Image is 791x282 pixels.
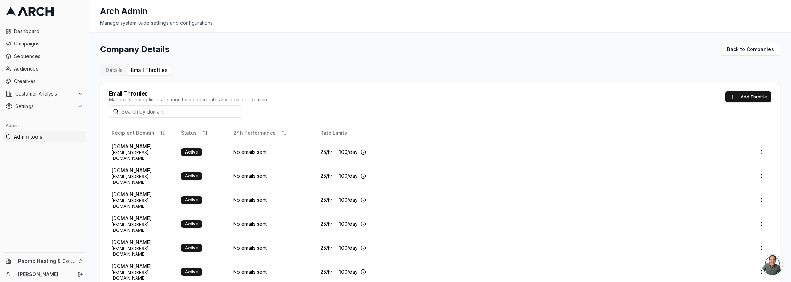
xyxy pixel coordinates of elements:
span: Customer Analysis [15,90,75,97]
a: Audiences [3,63,86,74]
button: Log out [75,269,85,279]
div: Active [181,172,202,180]
span: /day [347,197,358,203]
span: [DOMAIN_NAME] [112,167,176,174]
div: No emails sent [233,268,315,275]
span: 100 [339,221,347,227]
span: /hr [326,221,332,227]
div: Active [181,148,202,156]
span: 25 [320,269,326,275]
span: [DOMAIN_NAME] [112,263,176,270]
button: Status [181,130,208,136]
span: 25 [320,197,326,203]
div: No emails sent [233,221,315,227]
a: [PERSON_NAME] [18,271,70,278]
input: Search by domain... [109,105,242,118]
span: [EMAIL_ADDRESS][DOMAIN_NAME] [112,270,176,281]
span: [EMAIL_ADDRESS][DOMAIN_NAME] [112,246,176,257]
span: 25 [320,221,326,227]
span: [DOMAIN_NAME] [112,239,176,246]
span: /day [347,269,358,275]
span: · [335,149,336,155]
div: Email Throttles [109,91,267,96]
button: Email Throttles [127,65,172,75]
span: Pacific Heating & Cooling [18,258,75,264]
h1: Company Details [100,44,169,55]
span: [DOMAIN_NAME] [112,143,176,150]
button: Pacific Heating & Cooling [3,256,86,267]
a: Sequences [3,51,86,62]
span: [EMAIL_ADDRESS][DOMAIN_NAME] [112,198,176,209]
div: Active [181,196,202,204]
span: /hr [326,173,332,179]
div: No emails sent [233,197,315,204]
span: /day [347,245,358,251]
div: No emails sent [233,244,315,251]
div: Active [181,244,202,252]
button: Customer Analysis [3,88,86,99]
span: /hr [326,149,332,155]
span: Campaigns [14,40,83,47]
div: No emails sent [233,173,315,180]
span: /hr [326,197,332,203]
span: /hr [326,269,332,275]
span: Creatives [14,78,83,85]
span: [EMAIL_ADDRESS][DOMAIN_NAME] [112,222,176,233]
span: Settings [15,103,75,110]
span: Admin tools [14,133,83,140]
div: Active [181,268,202,276]
span: · [335,221,336,227]
span: · [335,197,336,203]
div: Open chat [762,254,783,275]
button: Recipient Domain [112,130,166,136]
span: Audiences [14,65,83,72]
a: Back to Companies [721,43,780,56]
span: /day [347,149,358,155]
h1: Arch Admin [100,6,147,17]
span: /day [347,173,358,179]
span: 100 [339,173,347,179]
span: 100 [339,245,347,251]
span: 100 [339,149,347,155]
a: Campaigns [3,38,86,49]
span: [EMAIL_ADDRESS][DOMAIN_NAME] [112,174,176,185]
button: Details [102,65,127,75]
span: Dashboard [14,28,83,35]
span: /day [347,221,358,227]
a: Dashboard [3,26,86,37]
span: Sequences [14,53,83,60]
div: Manage system-wide settings and configurations [100,19,780,26]
div: Active [181,220,202,228]
span: [DOMAIN_NAME] [112,191,176,198]
span: 100 [339,197,347,203]
span: 25 [320,245,326,251]
th: Rate Limits [317,126,752,140]
span: · [335,173,336,179]
span: 100 [339,269,347,275]
a: Creatives [3,76,86,87]
div: No emails sent [233,149,315,156]
button: Settings [3,101,86,112]
span: 25 [320,173,326,179]
button: 24h Performance [233,130,287,136]
span: · [335,269,336,275]
span: · [335,245,336,251]
span: /hr [326,245,332,251]
span: 25 [320,149,326,155]
div: Manage sending limits and monitor bounce rates by recipient domain [109,96,267,103]
span: [EMAIL_ADDRESS][DOMAIN_NAME] [112,150,176,161]
a: Admin tools [3,131,86,142]
span: [DOMAIN_NAME] [112,215,176,222]
div: Admin [3,120,86,131]
button: Add Throttle [725,91,771,102]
